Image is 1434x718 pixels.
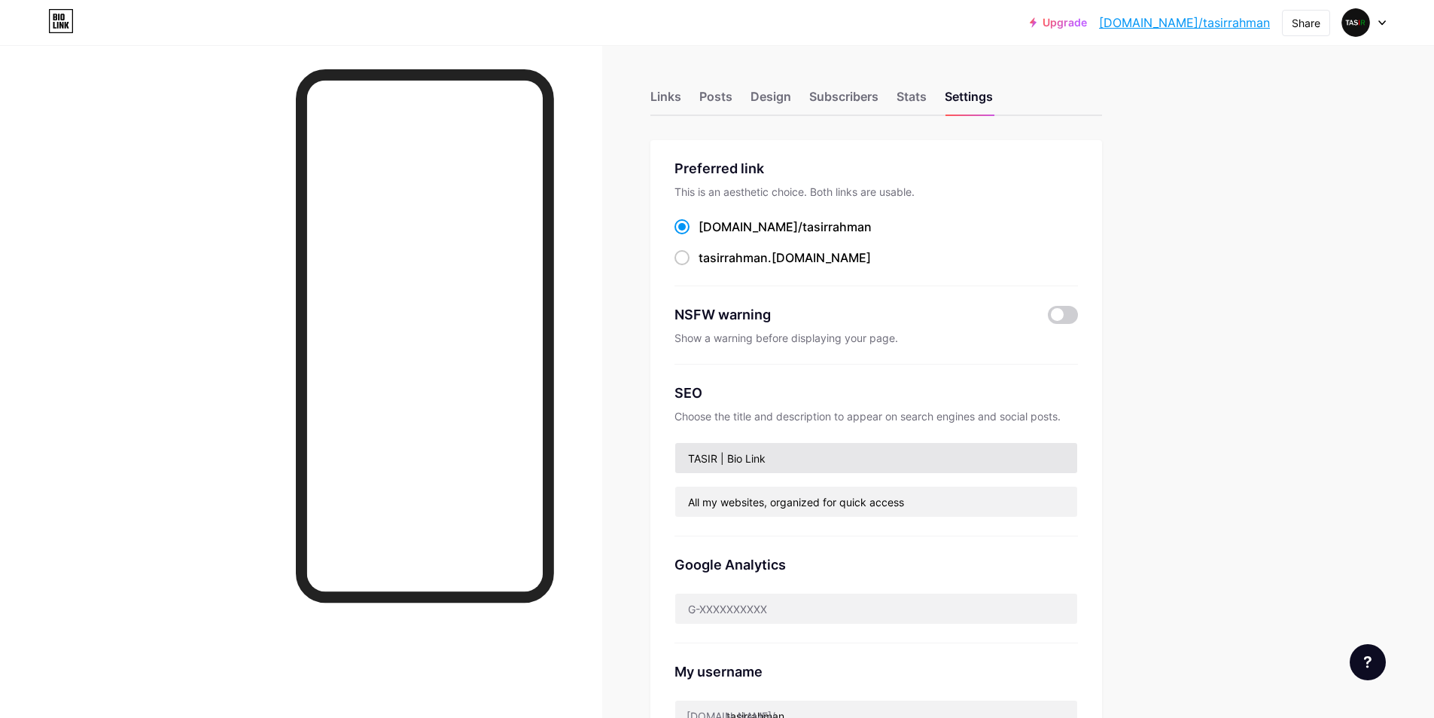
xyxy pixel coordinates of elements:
[674,383,1078,403] div: SEO
[675,443,1077,473] input: Title
[699,218,872,236] div: [DOMAIN_NAME]/
[1099,14,1270,32] a: [DOMAIN_NAME]/tasirrahman
[699,87,732,115] div: Posts
[675,594,1077,624] input: G-XXXXXXXXXX
[674,158,1078,179] div: Preferred link
[699,250,768,265] span: tasirrahman
[674,304,1026,325] div: NSFW warning
[674,661,1078,682] div: My username
[675,487,1077,517] input: Description (max 160 chars)
[802,219,872,234] span: tasirrahman
[897,87,927,115] div: Stats
[1341,8,1370,37] img: Tasir Rahman
[809,87,878,115] div: Subscribers
[750,87,791,115] div: Design
[650,87,681,115] div: Links
[1292,15,1320,31] div: Share
[699,249,871,267] div: .[DOMAIN_NAME]
[674,555,1078,575] div: Google Analytics
[945,87,993,115] div: Settings
[1030,17,1087,29] a: Upgrade
[674,331,1078,346] div: Show a warning before displaying your page.
[674,185,1078,200] div: This is an aesthetic choice. Both links are usable.
[674,409,1078,424] div: Choose the title and description to appear on search engines and social posts.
